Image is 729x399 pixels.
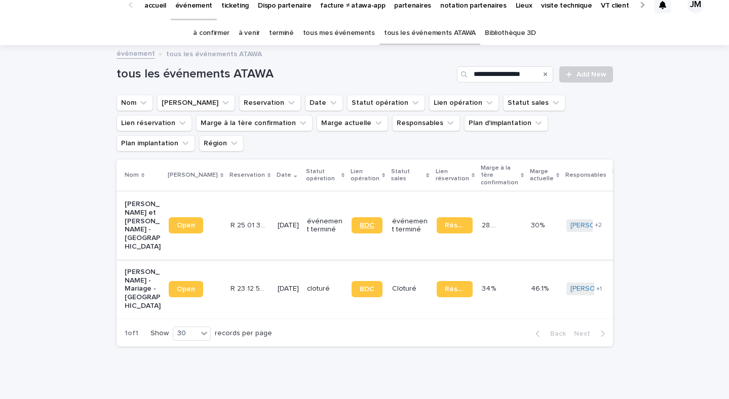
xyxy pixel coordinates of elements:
p: Responsables [565,170,606,181]
button: Reservation [239,95,301,111]
button: Nom [117,95,153,111]
p: Marge actuelle [530,166,554,185]
p: tous les événements ATAWA [166,48,262,59]
p: Statut opération [306,166,338,185]
p: Cloturé [392,285,428,293]
a: [PERSON_NAME] [570,285,626,293]
p: [PERSON_NAME] [168,170,218,181]
span: + 1 [596,286,602,292]
button: Statut sales [503,95,565,111]
p: records per page [215,329,272,338]
button: Date [305,95,343,111]
p: [DATE] [278,285,299,293]
p: 34 % [482,283,498,293]
a: BDC [352,217,382,233]
p: R 25 01 3861 [231,219,268,230]
p: Show [150,329,169,338]
a: terminé [269,21,294,45]
p: Date [277,170,291,181]
p: Plan d'implantation [612,166,655,185]
a: Réservation [437,281,473,297]
h1: tous les événements ATAWA [117,67,453,82]
button: Next [570,329,613,338]
button: Plan implantation [117,135,195,151]
span: Back [544,330,566,337]
a: à venir [239,21,260,45]
a: tous mes événements [303,21,375,45]
a: événement [117,47,155,59]
p: [DATE] [278,221,299,230]
span: BDC [360,222,374,229]
button: Back [527,329,570,338]
a: à confirmer [193,21,229,45]
span: Open [177,286,195,293]
button: Région [199,135,244,151]
button: Plan d'implantation [464,115,548,131]
a: Bibliothèque 3D [485,21,535,45]
p: 30% [531,219,547,230]
span: Réservation [445,222,465,229]
p: [PERSON_NAME] et [PERSON_NAME] - [GEOGRAPHIC_DATA] [125,200,161,251]
button: Lien réservation [117,115,192,131]
span: Next [574,330,596,337]
p: Lien opération [351,166,379,185]
a: Réservation [437,217,473,233]
button: Statut opération [347,95,425,111]
button: Responsables [392,115,460,131]
p: Lien réservation [436,166,469,185]
span: + 2 [595,222,602,228]
p: Statut sales [391,166,424,185]
button: Lien opération [429,95,499,111]
span: Open [177,222,195,229]
span: Réservation [445,286,465,293]
a: [PERSON_NAME] [570,221,626,230]
p: événement terminé [392,217,428,234]
a: Open [169,217,203,233]
p: 1 of 1 [117,321,146,346]
a: Add New [559,66,612,83]
a: Open [169,281,203,297]
p: R 23 12 545 [231,283,268,293]
p: 46.1% [531,283,551,293]
p: cloturé [307,285,343,293]
button: Lien Stacker [157,95,235,111]
p: [PERSON_NAME] - Mariage - [GEOGRAPHIC_DATA] [125,268,161,310]
button: Marge actuelle [317,115,388,131]
p: Reservation [229,170,265,181]
a: BDC [352,281,382,297]
span: BDC [360,286,374,293]
p: 28.2 % [482,219,502,230]
p: Nom [125,170,139,181]
button: Marge à la 1ère confirmation [196,115,313,131]
input: Search [457,66,553,83]
p: Marge à la 1ère confirmation [481,163,518,188]
span: Add New [577,71,606,78]
a: tous les événements ATAWA [384,21,476,45]
p: événement terminé [307,217,343,234]
div: 30 [173,328,198,339]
